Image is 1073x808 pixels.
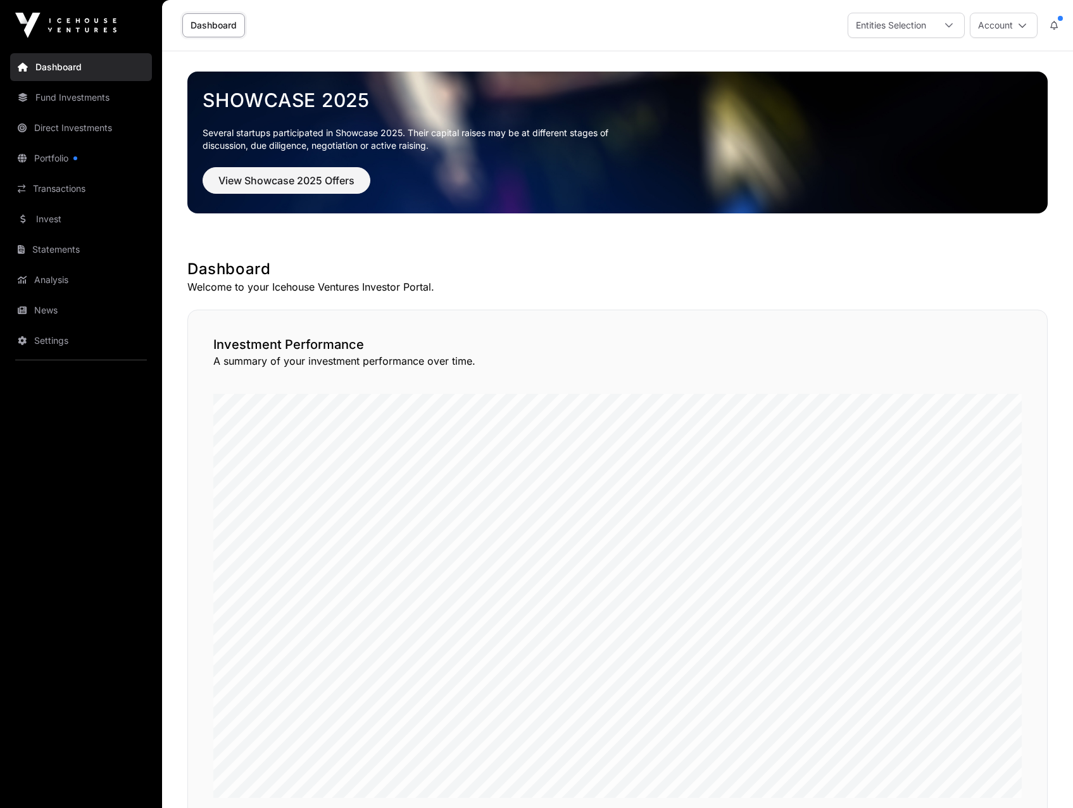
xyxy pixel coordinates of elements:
[10,205,152,233] a: Invest
[187,259,1048,279] h1: Dashboard
[10,266,152,294] a: Analysis
[15,13,116,38] img: Icehouse Ventures Logo
[10,53,152,81] a: Dashboard
[10,84,152,111] a: Fund Investments
[848,13,934,37] div: Entities Selection
[187,72,1048,213] img: Showcase 2025
[213,353,1022,369] p: A summary of your investment performance over time.
[10,327,152,355] a: Settings
[218,173,355,188] span: View Showcase 2025 Offers
[203,180,370,193] a: View Showcase 2025 Offers
[10,296,152,324] a: News
[10,236,152,263] a: Statements
[187,279,1048,294] p: Welcome to your Icehouse Ventures Investor Portal.
[203,89,1032,111] a: Showcase 2025
[203,167,370,194] button: View Showcase 2025 Offers
[10,144,152,172] a: Portfolio
[182,13,245,37] a: Dashboard
[10,114,152,142] a: Direct Investments
[10,175,152,203] a: Transactions
[213,336,1022,353] h2: Investment Performance
[970,13,1038,38] button: Account
[203,127,628,152] p: Several startups participated in Showcase 2025. Their capital raises may be at different stages o...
